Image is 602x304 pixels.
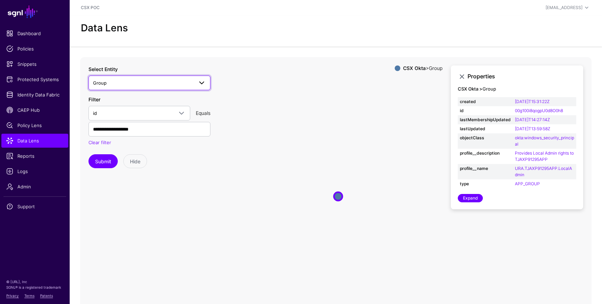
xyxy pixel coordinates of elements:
[460,165,511,172] strong: profile__name
[1,26,68,40] a: Dashboard
[6,45,63,52] span: Policies
[403,65,426,71] strong: CSX Okta
[6,91,63,98] span: Identity Data Fabric
[6,107,63,114] span: CAEP Hub
[193,109,213,117] div: Equals
[515,126,550,131] a: [DATE]T13:59:58Z
[93,80,107,86] span: Group
[24,294,34,298] a: Terms
[6,279,63,284] p: © [URL], Inc
[460,108,511,114] strong: id
[515,99,549,104] a: [DATE]T15:31:22Z
[93,110,97,116] span: id
[460,126,511,132] strong: lastUpdated
[6,76,63,83] span: Protected Systems
[515,108,563,113] a: 00g100i8qogpU0d8O0h8
[1,134,68,148] a: Data Lens
[81,22,128,34] h2: Data Lens
[88,96,100,103] label: Filter
[515,181,540,186] a: APP_GROUP
[460,150,511,156] strong: profile__description
[4,4,65,20] a: SGNL
[6,168,63,175] span: Logs
[515,117,550,122] a: [DATE]T14:27:14Z
[546,5,582,11] div: [EMAIL_ADDRESS]
[6,183,63,190] span: Admin
[1,42,68,56] a: Policies
[402,65,444,71] div: > Group
[6,284,63,290] p: SGNL® is a registered trademark
[458,194,483,202] a: Expand
[1,103,68,117] a: CAEP Hub
[1,57,68,71] a: Snippets
[460,117,511,123] strong: lastMembershipUpdated
[6,30,63,37] span: Dashboard
[6,137,63,144] span: Data Lens
[6,122,63,129] span: Policy Lens
[88,154,118,168] button: Submit
[88,65,118,73] label: Select Entity
[515,150,574,162] a: Provides Local Admin rights to TJAXP91295APP
[123,154,147,168] button: Hide
[515,135,574,147] a: okta:windows_security_principal
[6,203,63,210] span: Support
[6,153,63,159] span: Reports
[81,5,100,10] a: CSX POC
[1,180,68,194] a: Admin
[1,88,68,102] a: Identity Data Fabric
[88,140,111,145] a: Clear filter
[1,118,68,132] a: Policy Lens
[6,61,63,68] span: Snippets
[460,99,511,105] strong: created
[458,86,483,92] strong: CSX Okta >
[1,149,68,163] a: Reports
[458,86,576,92] h4: Group
[460,181,511,187] strong: type
[6,294,19,298] a: Privacy
[468,73,576,80] h3: Properties
[40,294,53,298] a: Patents
[460,135,511,141] strong: objectClass
[1,72,68,86] a: Protected Systems
[515,166,572,177] a: URA.TJAXP91295APP.LocalAdmin
[1,164,68,178] a: Logs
